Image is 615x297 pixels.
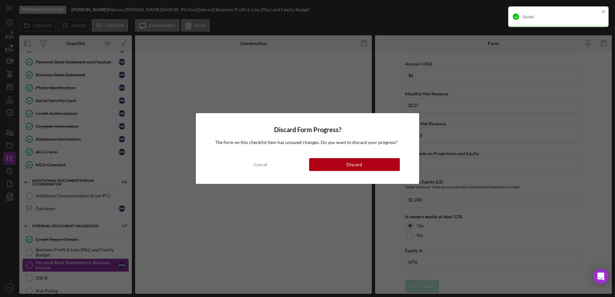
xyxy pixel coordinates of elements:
[215,158,306,171] button: Cancel
[309,158,400,171] button: Discard
[215,139,398,145] span: The form on this checklist item has unsaved changes. Do you want to discard your progress?
[593,269,609,284] div: Open Intercom Messenger
[215,126,400,133] h4: Discard Form Progress?
[522,14,600,19] div: Saved
[346,158,362,171] div: Discard
[254,158,267,171] div: Cancel
[601,9,606,15] button: close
